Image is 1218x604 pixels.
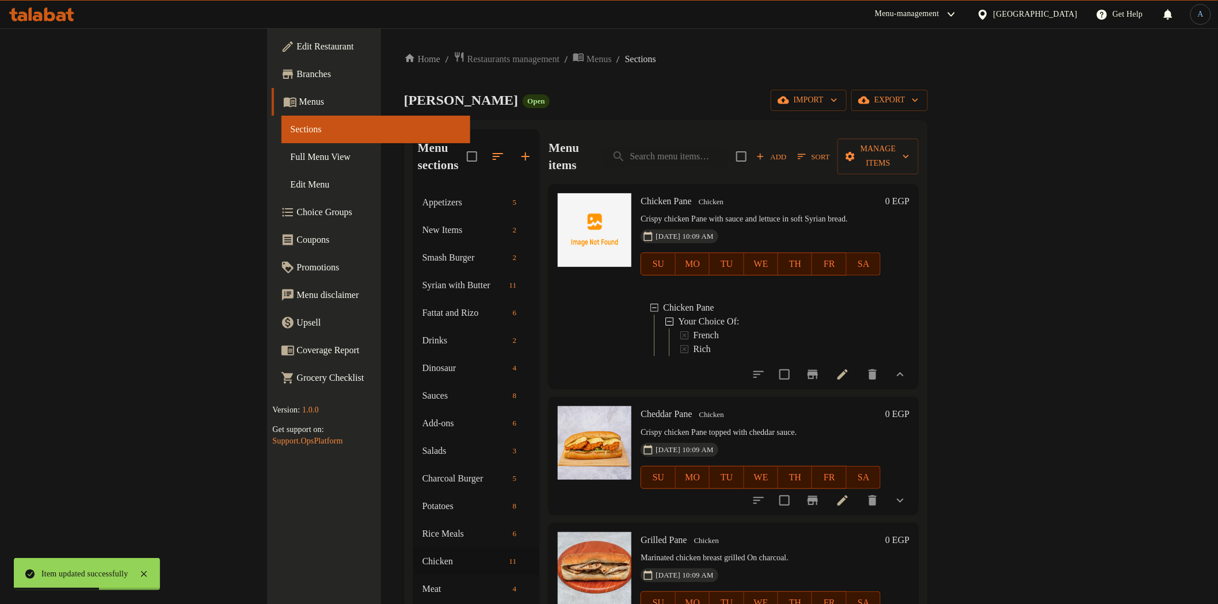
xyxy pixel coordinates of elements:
a: Choice Groups [272,198,470,226]
span: Sort sections [484,143,512,170]
span: 8 [508,501,522,512]
span: 6 [508,308,522,319]
span: Coverage Report [297,343,461,357]
span: 4 [508,584,522,595]
span: WE [749,469,774,486]
a: Support.OpsPlatform [273,437,343,445]
a: Full Menu View [281,143,470,171]
span: Get support on: [273,425,324,434]
span: Select to update [772,362,797,387]
span: SU [646,256,671,273]
a: Branches [272,60,470,88]
div: items [508,582,522,596]
span: Chicken [695,408,729,422]
div: Syrian with Butter11 [413,272,540,299]
button: Sort [795,148,833,166]
span: FR [817,256,842,273]
span: Select section [729,144,753,169]
span: Edit Restaurant [297,40,461,53]
button: TH [778,253,812,276]
div: Open [523,94,549,108]
div: Dinosaur4 [413,354,540,382]
div: New Items2 [413,216,540,244]
span: Edit Menu [291,178,461,192]
span: 5 [508,473,522,484]
h6: 0 EGP [885,532,909,548]
span: 3 [508,446,522,457]
a: Upsell [272,309,470,337]
span: 2 [508,225,522,236]
span: Dinosaur [423,361,508,375]
div: Chicken [690,534,724,548]
button: TU [710,253,744,276]
div: items [508,334,522,347]
img: Cheddar Pane [558,406,631,480]
button: show more [886,361,914,388]
button: Branch-specific-item [799,361,827,388]
span: SU [646,469,671,486]
span: Smash Burger [423,251,508,265]
span: Chicken Pane [663,301,714,315]
span: Sort items [790,148,838,166]
a: Promotions [272,254,470,281]
span: Menus [299,95,461,109]
div: Add-ons6 [413,410,540,437]
span: TH [783,256,808,273]
div: items [508,361,522,375]
div: items [508,306,522,320]
div: Chicken [423,555,505,568]
span: TH [783,469,808,486]
span: Sections [291,123,461,136]
span: 6 [508,418,522,429]
span: Chicken [690,534,724,548]
button: Branch-specific-item [799,487,827,514]
span: Menu disclaimer [297,288,461,302]
a: Sections [281,116,470,143]
div: Syrian with Butter [423,278,505,292]
span: Fattat and Rizo [423,306,508,320]
span: 2 [508,253,522,263]
h6: 0 EGP [885,406,909,422]
a: Menus [272,88,470,116]
a: Edit Restaurant [272,33,470,60]
div: Meat4 [413,575,540,603]
span: Select to update [772,488,797,513]
div: Chicken [694,195,728,209]
div: Menu-management [875,7,939,21]
div: Charcoal Burger5 [413,465,540,492]
button: WE [744,253,778,276]
div: Salads3 [413,437,540,465]
span: MO [680,256,705,273]
a: Coverage Report [272,337,470,364]
div: Chicken11 [413,548,540,575]
svg: Show Choices [893,368,907,381]
span: Open [523,96,549,106]
button: import [771,90,847,111]
span: Sauces [423,389,508,403]
span: Manage items [847,142,909,171]
div: Drinks [423,334,508,347]
span: Grocery Checklist [297,371,461,385]
li: / [616,52,621,66]
button: SU [641,466,675,489]
button: show more [886,487,914,514]
div: Sauces8 [413,382,540,410]
span: Meat [423,582,508,596]
div: Appetizers [423,196,508,209]
span: FR [817,469,842,486]
span: Restaurants management [467,52,559,66]
button: FR [812,466,846,489]
div: items [508,223,522,237]
a: Edit menu item [836,494,850,507]
span: New Items [423,223,508,237]
span: MO [680,469,705,486]
span: Promotions [297,261,461,274]
button: TH [778,466,812,489]
span: TU [714,256,739,273]
span: [DATE] 10:09 AM [651,570,718,581]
